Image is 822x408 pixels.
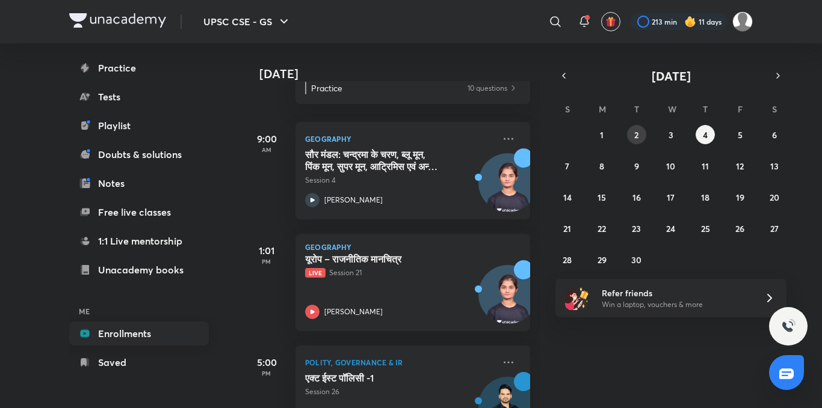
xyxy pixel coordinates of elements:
[305,175,494,186] p: Session 4
[259,67,542,81] h4: [DATE]
[305,243,521,251] p: Geography
[69,350,209,374] a: Saved
[558,187,577,207] button: September 14, 2025
[735,223,744,234] abbr: September 26, 2025
[632,192,641,203] abbr: September 16, 2025
[508,82,518,94] img: Practice available
[661,125,681,144] button: September 3, 2025
[661,187,681,207] button: September 17, 2025
[592,219,611,238] button: September 22, 2025
[565,286,589,310] img: referral
[736,192,744,203] abbr: September 19, 2025
[772,103,777,115] abbr: Saturday
[69,200,209,224] a: Free live classes
[598,223,606,234] abbr: September 22, 2025
[666,223,675,234] abbr: September 24, 2025
[243,355,291,370] h5: 5:00
[731,219,750,238] button: September 26, 2025
[781,319,796,333] img: ttu
[770,192,779,203] abbr: September 20, 2025
[738,103,743,115] abbr: Friday
[696,219,715,238] button: September 25, 2025
[69,171,209,195] a: Notes
[602,287,750,299] h6: Refer friends
[592,156,611,175] button: September 8, 2025
[627,156,646,175] button: September 9, 2025
[69,85,209,109] a: Tests
[69,114,209,138] a: Playlist
[703,129,708,141] abbr: September 4, 2025
[69,301,209,321] h6: ME
[69,142,209,166] a: Doubts & solutions
[305,268,326,278] span: Live
[703,103,708,115] abbr: Thursday
[669,129,673,141] abbr: September 3, 2025
[305,372,455,384] h5: एक्ट ईस्ट पॉलिसी -1
[765,125,784,144] button: September 6, 2025
[634,129,638,141] abbr: September 2, 2025
[770,160,779,172] abbr: September 13, 2025
[732,11,753,32] img: Komal
[652,68,691,84] span: [DATE]
[731,125,750,144] button: September 5, 2025
[69,321,209,346] a: Enrollments
[601,12,620,31] button: avatar
[243,258,291,265] p: PM
[702,160,709,172] abbr: September 11, 2025
[69,56,209,80] a: Practice
[765,219,784,238] button: September 27, 2025
[602,299,750,310] p: Win a laptop, vouchers & more
[627,187,646,207] button: September 16, 2025
[598,192,606,203] abbr: September 15, 2025
[311,82,466,94] p: Practice
[772,129,777,141] abbr: September 6, 2025
[668,103,676,115] abbr: Wednesday
[731,187,750,207] button: September 19, 2025
[243,132,291,146] h5: 9:00
[631,254,641,266] abbr: September 30, 2025
[69,229,209,253] a: 1:1 Live mentorship
[731,156,750,175] button: September 12, 2025
[599,103,606,115] abbr: Monday
[243,243,291,258] h5: 1:01
[661,219,681,238] button: September 24, 2025
[770,223,779,234] abbr: September 27, 2025
[479,272,537,329] img: Avatar
[600,129,604,141] abbr: September 1, 2025
[558,250,577,269] button: September 28, 2025
[305,148,455,172] h5: सौर मंडल: चन्‍द्रमा के चरण, ब्‍लू मून, पिंक मून, सुपर मून, आट्रिमिस एवं अन्‍य चन्‍द्र मिश्‍न
[667,192,675,203] abbr: September 17, 2025
[598,254,607,266] abbr: September 29, 2025
[701,192,709,203] abbr: September 18, 2025
[305,253,455,265] h5: यूरोप – राजनीतिक मानचित्र
[69,13,166,28] img: Company Logo
[468,82,507,94] p: 10 questions
[592,125,611,144] button: September 1, 2025
[661,156,681,175] button: September 10, 2025
[627,125,646,144] button: September 2, 2025
[563,192,572,203] abbr: September 14, 2025
[305,386,494,397] p: Session 26
[701,223,710,234] abbr: September 25, 2025
[69,258,209,282] a: Unacademy books
[572,67,770,84] button: [DATE]
[599,160,604,172] abbr: September 8, 2025
[563,223,571,234] abbr: September 21, 2025
[479,160,537,218] img: Avatar
[738,129,743,141] abbr: September 5, 2025
[634,103,639,115] abbr: Tuesday
[627,250,646,269] button: September 30, 2025
[696,125,715,144] button: September 4, 2025
[563,254,572,266] abbr: September 28, 2025
[592,250,611,269] button: September 29, 2025
[684,16,696,28] img: streak
[666,160,675,172] abbr: September 10, 2025
[196,10,298,34] button: UPSC CSE - GS
[305,355,494,370] p: Polity, Governance & IR
[324,195,383,206] p: [PERSON_NAME]
[627,219,646,238] button: September 23, 2025
[592,187,611,207] button: September 15, 2025
[632,223,641,234] abbr: September 23, 2025
[696,187,715,207] button: September 18, 2025
[305,267,494,278] p: Session 21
